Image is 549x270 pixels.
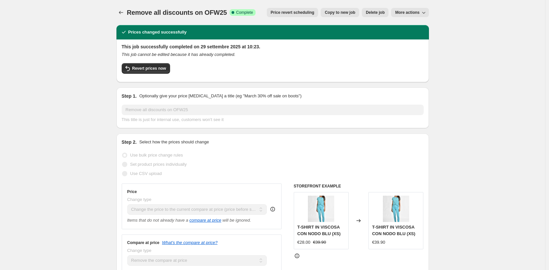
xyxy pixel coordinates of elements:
[127,9,227,16] span: Remove all discounts on OFW25
[122,63,170,74] button: Revert prices now
[122,139,137,145] h2: Step 2.
[127,240,160,245] h3: Compare at price
[127,248,152,253] span: Change type
[139,93,301,99] p: Optionally give your price [MEDICAL_DATA] a title (eg "March 30% off sale on boots")
[297,225,340,236] span: T-SHIRT IN VISCOSA CON NODO BLU (XS)
[130,153,183,158] span: Use bulk price change rules
[122,52,236,57] i: This job cannot be edited because it has already completed.
[294,184,424,189] h6: STOREFRONT EXAMPLE
[132,66,166,71] span: Revert prices now
[372,239,385,246] div: €39.90
[162,240,218,245] button: What's the compare at price?
[372,225,415,236] span: T-SHIRT IN VISCOSA CON NODO BLU (XS)
[236,10,253,15] span: Complete
[362,8,388,17] button: Delete job
[127,218,188,223] i: Items that do not already have a
[313,239,326,246] strike: €39.90
[189,218,221,223] button: compare at price
[122,117,224,122] span: This title is just for internal use, customers won't see it
[127,197,152,202] span: Change type
[222,218,251,223] i: will be ignored.
[391,8,429,17] button: More actions
[366,10,385,15] span: Delete job
[122,93,137,99] h2: Step 1.
[269,206,276,212] div: help
[383,196,409,222] img: A00200_65504_01_80x.jpg
[271,10,314,15] span: Price revert scheduling
[139,139,209,145] p: Select how the prices should change
[127,189,137,194] h3: Price
[122,43,424,50] h2: This job successfully completed on 29 settembre 2025 at 10:23.
[325,10,355,15] span: Copy to new job
[321,8,359,17] button: Copy to new job
[116,8,126,17] button: Price change jobs
[267,8,318,17] button: Price revert scheduling
[297,239,311,246] div: €28.00
[128,29,187,36] h2: Prices changed successfully
[130,171,162,176] span: Use CSV upload
[130,162,187,167] span: Set product prices individually
[395,10,419,15] span: More actions
[308,196,334,222] img: A00200_65504_01_80x.jpg
[122,105,424,115] input: 30% off holiday sale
